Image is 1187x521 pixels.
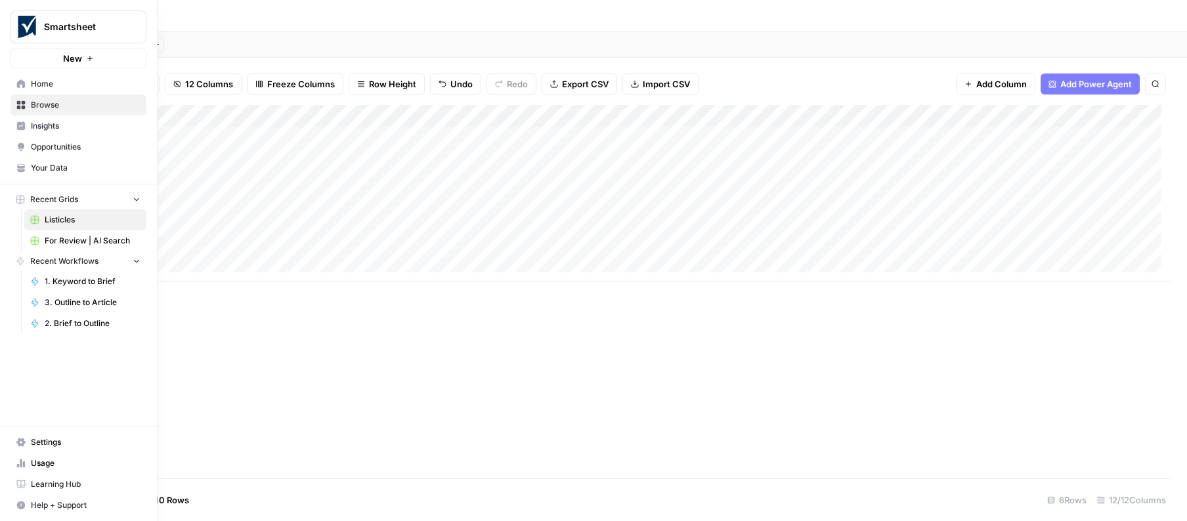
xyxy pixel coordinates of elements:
[11,495,146,516] button: Help + Support
[45,297,140,308] span: 3. Outline to Article
[542,73,617,94] button: Export CSV
[45,318,140,329] span: 2. Brief to Outline
[31,499,140,511] span: Help + Support
[11,49,146,68] button: New
[31,457,140,469] span: Usage
[15,15,39,39] img: Smartsheet Logo
[31,78,140,90] span: Home
[507,77,528,91] span: Redo
[11,73,146,94] a: Home
[1041,73,1140,94] button: Add Power Agent
[45,235,140,247] span: For Review | AI Search
[1092,490,1171,511] div: 12/12 Columns
[24,313,146,334] a: 2. Brief to Outline
[11,10,146,43] button: Workspace: Smartsheet
[31,99,140,111] span: Browse
[247,73,343,94] button: Freeze Columns
[562,77,609,91] span: Export CSV
[31,162,140,174] span: Your Data
[11,474,146,495] a: Learning Hub
[11,432,146,453] a: Settings
[24,230,146,251] a: For Review | AI Search
[267,77,335,91] span: Freeze Columns
[63,52,82,65] span: New
[11,453,146,474] a: Usage
[45,214,140,226] span: Listicles
[45,276,140,287] span: 1. Keyword to Brief
[137,493,189,507] span: Add 10 Rows
[1060,77,1132,91] span: Add Power Agent
[1042,490,1092,511] div: 6 Rows
[31,436,140,448] span: Settings
[44,20,123,33] span: Smartsheet
[11,115,146,136] a: Insights
[369,77,416,91] span: Row Height
[486,73,536,94] button: Redo
[11,94,146,115] a: Browse
[11,157,146,178] a: Your Data
[976,77,1027,91] span: Add Column
[31,478,140,490] span: Learning Hub
[430,73,481,94] button: Undo
[24,209,146,230] a: Listicles
[450,77,473,91] span: Undo
[30,194,78,205] span: Recent Grids
[31,120,140,132] span: Insights
[24,292,146,313] a: 3. Outline to Article
[11,136,146,157] a: Opportunities
[956,73,1035,94] button: Add Column
[11,251,146,271] button: Recent Workflows
[31,141,140,153] span: Opportunities
[30,255,98,267] span: Recent Workflows
[11,190,146,209] button: Recent Grids
[185,77,233,91] span: 12 Columns
[622,73,699,94] button: Import CSV
[24,271,146,292] a: 1. Keyword to Brief
[349,73,425,94] button: Row Height
[165,73,242,94] button: 12 Columns
[643,77,690,91] span: Import CSV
